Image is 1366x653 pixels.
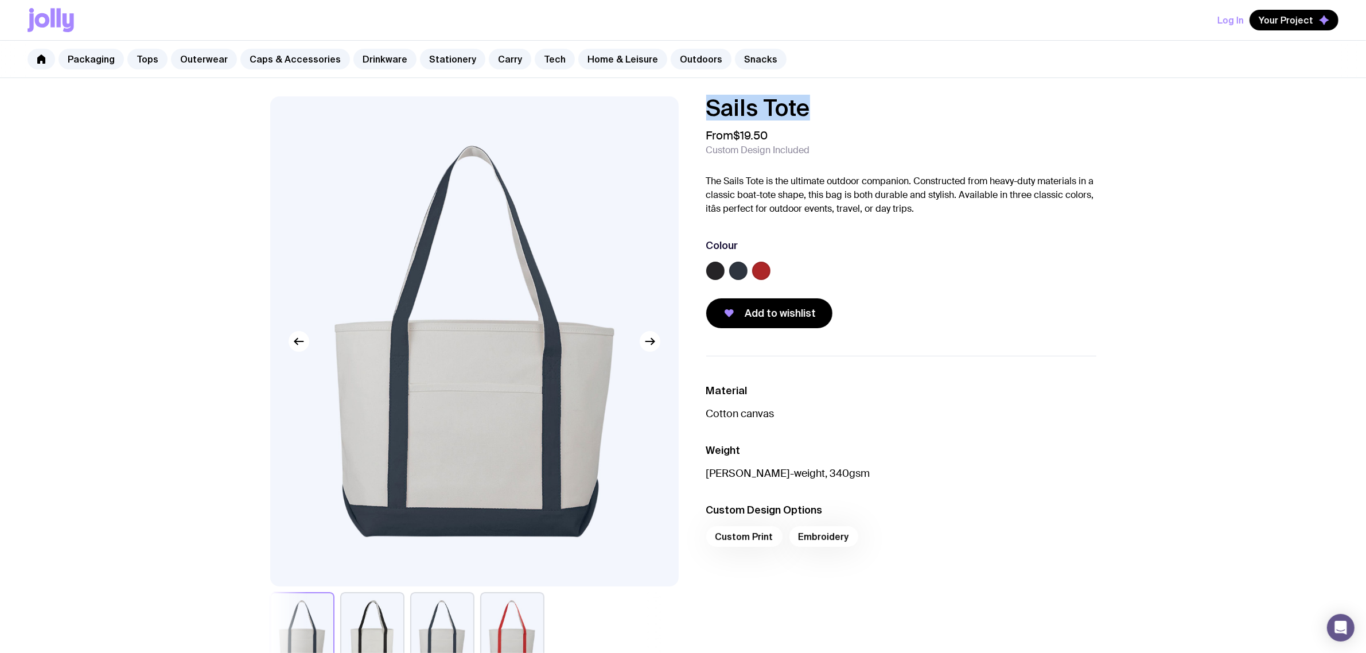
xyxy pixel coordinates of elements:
a: Carry [489,49,531,69]
div: Open Intercom Messenger [1327,614,1355,642]
span: Custom Design Included [706,145,810,156]
h3: Custom Design Options [706,503,1096,517]
button: Log In [1217,10,1244,30]
span: From [706,129,768,142]
button: Add to wishlist [706,298,832,328]
h3: Weight [706,444,1096,457]
span: Your Project [1259,14,1313,26]
h1: Sails Tote [706,96,1096,119]
button: Your Project [1250,10,1338,30]
a: Snacks [735,49,787,69]
h3: Colour [706,239,738,252]
a: Tops [127,49,168,69]
a: Tech [535,49,575,69]
span: Add to wishlist [745,306,816,320]
a: Stationery [420,49,485,69]
p: [PERSON_NAME]-weight, 340gsm [706,467,1096,480]
a: Drinkware [353,49,417,69]
a: Outerwear [171,49,237,69]
a: Packaging [59,49,124,69]
p: Cotton canvas [706,407,1096,421]
a: Caps & Accessories [240,49,350,69]
span: $19.50 [734,128,768,143]
a: Outdoors [671,49,731,69]
h3: Material [706,384,1096,398]
a: Home & Leisure [578,49,667,69]
p: The Sails Tote is the ultimate outdoor companion. Constructed from heavy-duty materials in a clas... [706,174,1096,216]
